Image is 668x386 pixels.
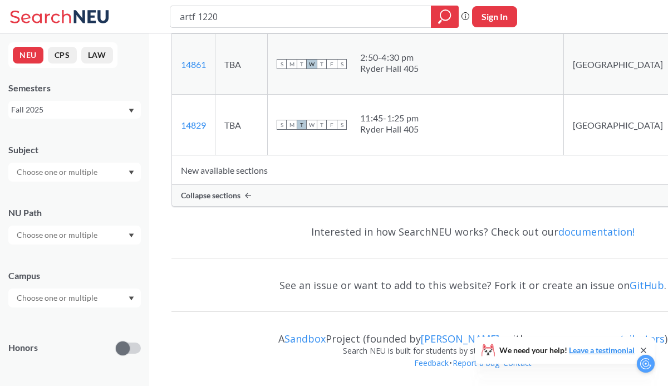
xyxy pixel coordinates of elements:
[452,358,500,368] a: Report a bug
[297,59,307,69] span: T
[603,332,665,345] a: contributors
[8,82,141,94] div: Semesters
[11,104,127,116] div: Fall 2025
[8,226,141,245] div: Dropdown arrow
[431,6,459,28] div: magnifying glass
[307,120,317,130] span: W
[129,170,134,175] svg: Dropdown arrow
[11,228,105,242] input: Choose one or multiple
[277,59,287,69] span: S
[287,120,297,130] span: M
[129,233,134,238] svg: Dropdown arrow
[215,34,268,95] td: TBA
[472,6,517,27] button: Sign In
[360,113,419,124] div: 11:45 - 1:25 pm
[360,52,419,63] div: 2:50 - 4:30 pm
[317,59,327,69] span: T
[181,59,206,70] a: 14861
[327,120,337,130] span: F
[8,163,141,182] div: Dropdown arrow
[360,124,419,135] div: Ryder Hall 405
[8,101,141,119] div: Fall 2025Dropdown arrow
[8,341,38,354] p: Honors
[277,120,287,130] span: S
[8,289,141,307] div: Dropdown arrow
[8,144,141,156] div: Subject
[287,59,297,69] span: M
[179,7,423,26] input: Class, professor, course number, "phrase"
[8,207,141,219] div: NU Path
[327,59,337,69] span: F
[181,190,240,201] span: Collapse sections
[360,63,419,74] div: Ryder Hall 405
[215,95,268,155] td: TBA
[8,270,141,282] div: Campus
[337,120,347,130] span: S
[337,59,347,69] span: S
[438,9,451,25] svg: magnifying glass
[181,120,206,130] a: 14829
[569,345,635,355] a: Leave a testimonial
[48,47,77,63] button: CPS
[129,109,134,113] svg: Dropdown arrow
[284,332,326,345] a: Sandbox
[558,225,635,238] a: documentation!
[499,346,635,354] span: We need your help!
[81,47,113,63] button: LAW
[129,296,134,301] svg: Dropdown arrow
[11,165,105,179] input: Choose one or multiple
[11,291,105,305] input: Choose one or multiple
[297,120,307,130] span: T
[307,59,317,69] span: W
[630,278,664,292] a: GitHub
[414,358,449,368] a: Feedback
[421,332,499,345] a: [PERSON_NAME]
[13,47,43,63] button: NEU
[317,120,327,130] span: T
